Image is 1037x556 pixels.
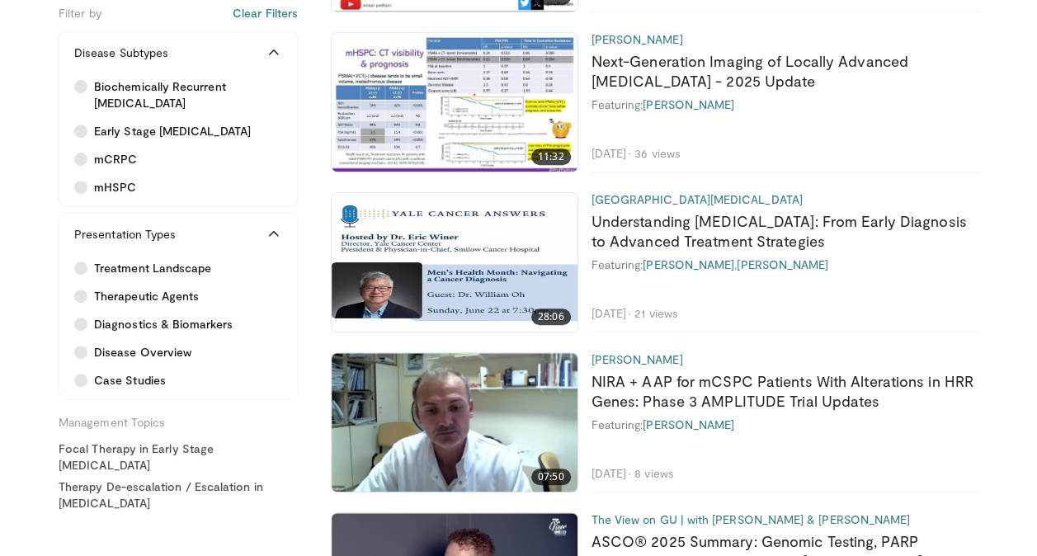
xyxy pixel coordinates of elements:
a: Therapy De-escalation / Escalation in [MEDICAL_DATA] [59,478,298,511]
img: b7a05efd-07b0-476d-b887-4c6967cbb204.620x360_q85_upscale.jpg [332,33,577,172]
a: [PERSON_NAME] [592,352,683,366]
a: NIRA + AAP for mCSPC Patients With Alterations in HRR Genes: Phase 3 AMPLITUDE Trial Updates [592,372,973,410]
li: [DATE] [592,146,632,161]
a: [GEOGRAPHIC_DATA][MEDICAL_DATA] [592,192,803,206]
img: c80227f6-6e12-458f-9edf-ca76c4c09df5.620x360_q85_upscale.jpg [332,353,577,492]
h5: Management Topics [59,409,298,431]
button: Presentation Types [59,214,297,255]
a: 28:06 [332,193,577,332]
a: [PERSON_NAME] [592,32,683,46]
span: Treatment Landscape [94,260,211,276]
span: Case Studies [94,372,166,389]
span: Early Stage [MEDICAL_DATA] [94,123,251,139]
li: 36 views [634,146,681,161]
div: Featuring: , [592,257,979,272]
a: Next-Generation Imaging of Locally Advanced [MEDICAL_DATA] - 2025 Update [592,52,908,90]
span: Diagnostics & Biomarkers [94,316,233,332]
span: Biochemically Recurrent [MEDICAL_DATA] [94,78,282,111]
span: mHSPC [94,179,136,196]
a: [PERSON_NAME] [643,97,734,111]
button: Disease Subtypes [59,32,297,73]
a: The View on GU | with [PERSON_NAME] & [PERSON_NAME] [592,512,911,526]
button: Clear Filters [233,5,298,21]
li: [DATE] [592,306,632,321]
a: Focal Therapy in Early Stage [MEDICAL_DATA] [59,441,298,474]
a: 11:32 [332,33,577,172]
span: 07:50 [531,469,571,485]
div: Featuring: [592,417,979,432]
span: Disease Overview [94,344,191,360]
span: 28:06 [531,309,571,325]
li: 21 views [634,306,678,321]
li: 8 views [634,466,674,481]
a: [PERSON_NAME] [737,257,828,271]
span: mCRPC [94,151,137,167]
a: [PERSON_NAME] [643,417,734,431]
div: Featuring: [592,97,979,112]
a: [PERSON_NAME] [643,257,734,271]
a: 07:50 [332,353,577,492]
span: 11:32 [531,148,571,165]
li: [DATE] [592,466,632,481]
a: Understanding [MEDICAL_DATA]: From Early Diagnosis to Advanced Treatment Strategies [592,212,967,250]
span: Therapeutic Agents [94,288,199,304]
img: 358adec2-9dea-4e98-bf34-b7573e9d2fc6.620x360_q85_upscale.jpg [332,193,577,332]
